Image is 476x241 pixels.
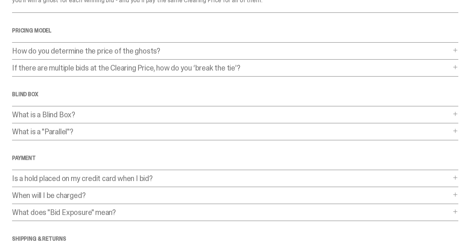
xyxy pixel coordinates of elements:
p: When will I be charged? [12,192,451,199]
h4: Payment [12,155,458,161]
h4: Pricing Model [12,28,458,33]
p: What is a Blind Box? [12,111,451,118]
p: How do you determine the price of the ghosts? [12,47,451,55]
p: Is a hold placed on my credit card when I bid? [12,175,451,182]
h4: Blind Box [12,92,458,97]
p: If there are multiple bids at the Clearing Price, how do you ‘break the tie’? [12,64,451,72]
p: What is a "Parallel"? [12,128,451,135]
p: What does "Bid Exposure" mean? [12,209,451,216]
